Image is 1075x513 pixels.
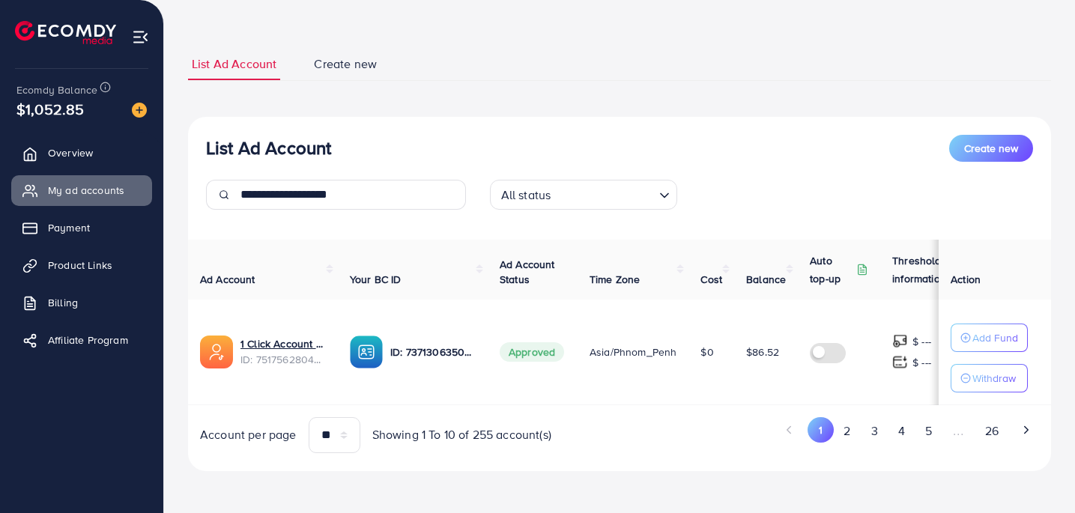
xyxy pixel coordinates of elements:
a: Affiliate Program [11,325,152,355]
button: Go to page 26 [975,417,1008,445]
img: logo [15,21,116,44]
span: Overview [48,145,93,160]
span: Ad Account Status [500,257,555,287]
button: Go to page 3 [861,417,888,445]
p: Auto top-up [810,252,853,288]
img: image [132,103,147,118]
span: Asia/Phnom_Penh [590,344,676,359]
span: ID: 7517562804254474248 [240,352,326,367]
span: Affiliate Program [48,333,128,347]
span: Action [951,272,981,287]
span: Ad Account [200,272,255,287]
span: Create new [314,55,377,73]
span: Billing [48,295,78,310]
a: Payment [11,213,152,243]
a: Product Links [11,250,152,280]
button: Go to page 2 [834,417,861,445]
span: Account per page [200,426,297,443]
button: Create new [949,135,1033,162]
span: Ecomdy Balance [16,82,97,97]
span: Cost [700,272,722,287]
p: Withdraw [972,369,1016,387]
button: Go to page 5 [915,417,942,445]
button: Go to next page [1013,417,1039,443]
img: top-up amount [892,354,908,370]
img: ic-ba-acc.ded83a64.svg [350,336,383,368]
div: <span class='underline'>1 Click Account 101</span></br>7517562804254474248 [240,336,326,367]
span: All status [498,184,554,206]
button: Go to page 4 [888,417,915,445]
span: $1,052.85 [16,98,84,120]
a: Overview [11,138,152,168]
span: Payment [48,220,90,235]
span: $0 [700,344,713,359]
button: Go to page 1 [808,417,834,443]
a: 1 Click Account 101 [240,336,326,351]
img: ic-ads-acc.e4c84228.svg [200,336,233,368]
iframe: Chat [1011,446,1064,502]
div: Search for option [490,180,677,210]
p: Add Fund [972,329,1018,347]
span: $86.52 [746,344,779,359]
button: Withdraw [951,364,1028,392]
span: Create new [964,141,1018,156]
span: Balance [746,272,786,287]
p: $ --- [912,353,931,371]
a: Billing [11,288,152,318]
span: Showing 1 To 10 of 255 account(s) [372,426,551,443]
span: Your BC ID [350,272,402,287]
span: Product Links [48,258,112,273]
input: Search for option [555,181,652,206]
span: Approved [500,342,564,362]
img: menu [132,28,149,46]
ul: Pagination [632,417,1039,445]
a: My ad accounts [11,175,152,205]
p: Threshold information [892,252,966,288]
p: ID: 7371306350615248913 [390,343,476,361]
h3: List Ad Account [206,137,331,159]
span: My ad accounts [48,183,124,198]
button: Add Fund [951,324,1028,352]
img: top-up amount [892,333,908,349]
span: Time Zone [590,272,640,287]
span: List Ad Account [192,55,276,73]
p: $ --- [912,333,931,350]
